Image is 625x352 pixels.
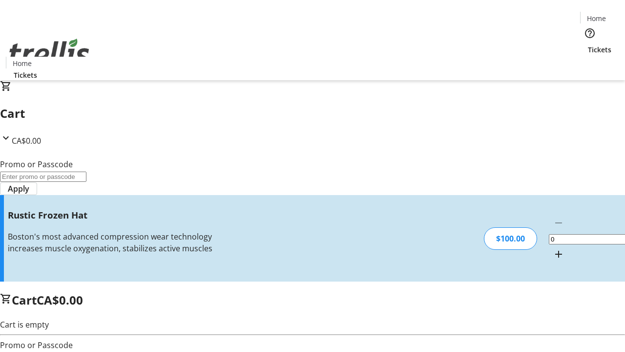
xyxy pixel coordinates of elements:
span: CA$0.00 [12,135,41,146]
span: Home [587,13,606,23]
a: Tickets [580,44,619,55]
div: Boston's most advanced compression wear technology increases muscle oxygenation, stabilizes activ... [8,231,221,254]
a: Tickets [6,70,45,80]
span: CA$0.00 [37,292,83,308]
a: Home [581,13,612,23]
button: Cart [580,55,600,74]
button: Increment by one [549,244,568,264]
button: Help [580,23,600,43]
a: Home [6,58,38,68]
span: Apply [8,183,29,195]
span: Tickets [588,44,611,55]
img: Orient E2E Organization oLZarfd70T's Logo [6,28,93,77]
div: $100.00 [484,227,537,250]
h3: Rustic Frozen Hat [8,208,221,222]
span: Tickets [14,70,37,80]
span: Home [13,58,32,68]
